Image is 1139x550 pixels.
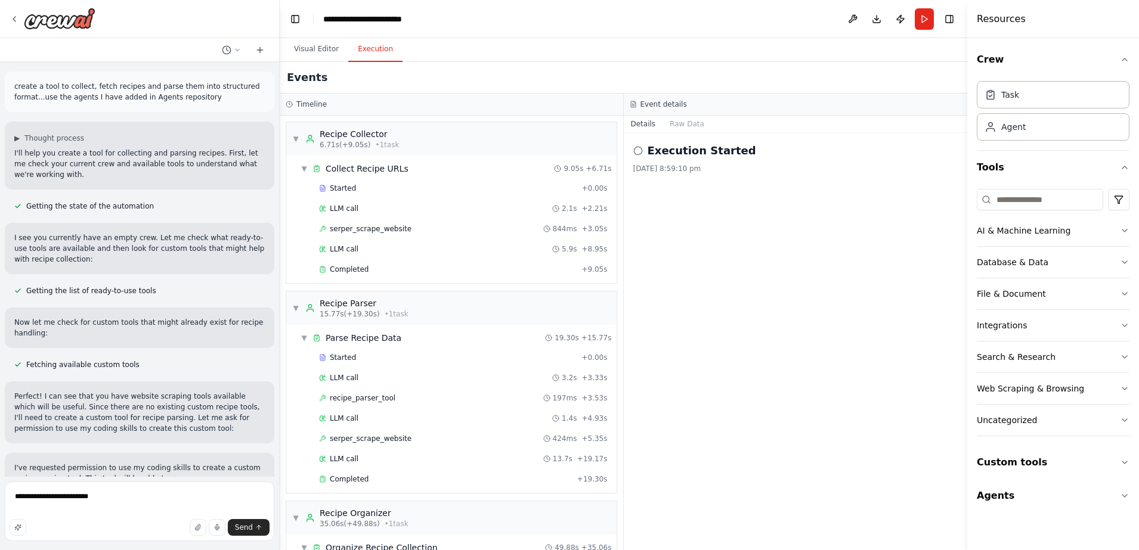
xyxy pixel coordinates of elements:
span: 5.9s [562,244,577,254]
button: Hide right sidebar [941,11,958,27]
span: Completed [330,474,369,484]
span: + 9.05s [581,265,607,274]
button: Integrations [977,310,1129,341]
p: Now let me check for custom tools that might already exist for recipe handling: [14,317,265,338]
span: 13.7s [553,454,572,464]
img: Logo [24,8,95,29]
span: 197ms [553,393,577,403]
span: + 15.77s [581,333,612,343]
button: Search & Research [977,341,1129,372]
span: 35.06s (+49.88s) [320,519,380,529]
span: 19.30s [555,333,579,343]
button: Crew [977,43,1129,76]
span: Fetching available custom tools [26,360,140,369]
button: ▶Thought process [14,133,84,143]
span: + 8.95s [581,244,607,254]
span: 9.05s [564,164,583,173]
span: LLM call [330,373,358,383]
span: + 4.93s [581,414,607,423]
button: Click to speak your automation idea [209,519,225,536]
span: Started [330,353,356,362]
p: create a tool to collect, fetch recipes and parse them into structured format...use the agents I ... [14,81,265,102]
button: Database & Data [977,247,1129,278]
span: Parse Recipe Data [326,332,401,344]
span: LLM call [330,414,358,423]
span: • 1 task [385,519,408,529]
span: + 6.71s [586,164,611,173]
span: + 0.00s [581,184,607,193]
button: Details [624,116,663,132]
p: I've requested permission to use my coding skills to create a custom recipe parsing tool. This to... [14,462,265,484]
span: ▼ [301,333,308,343]
div: AI & Machine Learning [977,225,1070,237]
div: Database & Data [977,256,1048,268]
div: Recipe Organizer [320,507,408,519]
span: ▶ [14,133,20,143]
span: + 3.53s [581,393,607,403]
div: File & Document [977,288,1046,300]
span: 15.77s (+19.30s) [320,309,380,319]
span: 1.4s [562,414,577,423]
span: + 5.35s [581,434,607,443]
span: serper_scrape_website [330,224,411,234]
span: 844ms [553,224,577,234]
span: recipe_parser_tool [330,393,395,403]
button: Hide left sidebar [287,11,304,27]
div: Search & Research [977,351,1056,363]
div: Recipe Collector [320,128,399,140]
span: LLM call [330,204,358,213]
h2: Execution Started [648,142,756,159]
button: Execution [348,37,403,62]
span: Send [235,523,253,532]
span: + 2.21s [581,204,607,213]
span: Getting the state of the automation [26,201,154,211]
span: 424ms [553,434,577,443]
div: Web Scraping & Browsing [977,383,1084,394]
span: 6.71s (+9.05s) [320,140,370,150]
div: Tools [977,184,1129,446]
p: I'll help you create a tool for collecting and parsing recipes. First, let me check your current ... [14,148,265,180]
button: Upload files [190,519,206,536]
span: ▼ [292,303,299,313]
button: Web Scraping & Browsing [977,373,1129,404]
button: Visual Editor [284,37,348,62]
div: Recipe Parser [320,297,408,309]
button: File & Document [977,278,1129,309]
div: Uncategorized [977,414,1037,426]
div: Task [1001,89,1019,101]
span: ▼ [292,134,299,144]
span: LLM call [330,454,358,464]
span: Started [330,184,356,193]
span: + 3.33s [581,373,607,383]
button: Switch to previous chat [217,43,246,57]
button: Improve this prompt [10,519,26,536]
div: Agent [1001,121,1026,133]
span: 2.1s [562,204,577,213]
span: 3.2s [562,373,577,383]
span: + 19.30s [577,474,608,484]
button: Custom tools [977,446,1129,479]
div: [DATE] 8:59:10 pm [633,164,958,173]
span: + 0.00s [581,353,607,362]
div: Crew [977,76,1129,150]
span: Thought process [24,133,84,143]
button: Raw Data [663,116,711,132]
button: Start a new chat [250,43,270,57]
span: • 1 task [375,140,399,150]
h3: Event details [640,100,687,109]
span: serper_scrape_website [330,434,411,443]
span: Completed [330,265,369,274]
span: + 19.17s [577,454,608,464]
h3: Timeline [296,100,327,109]
h4: Resources [977,12,1026,26]
p: I see you currently have an empty crew. Let me check what ready-to-use tools are available and th... [14,232,265,265]
button: Uncategorized [977,405,1129,436]
button: Tools [977,151,1129,184]
p: Perfect! I can see that you have website scraping tools available which will be useful. Since the... [14,391,265,434]
span: ▼ [292,513,299,523]
span: LLM call [330,244,358,254]
span: + 3.05s [581,224,607,234]
h2: Events [287,69,327,86]
nav: breadcrumb [323,13,402,25]
div: Integrations [977,319,1027,331]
